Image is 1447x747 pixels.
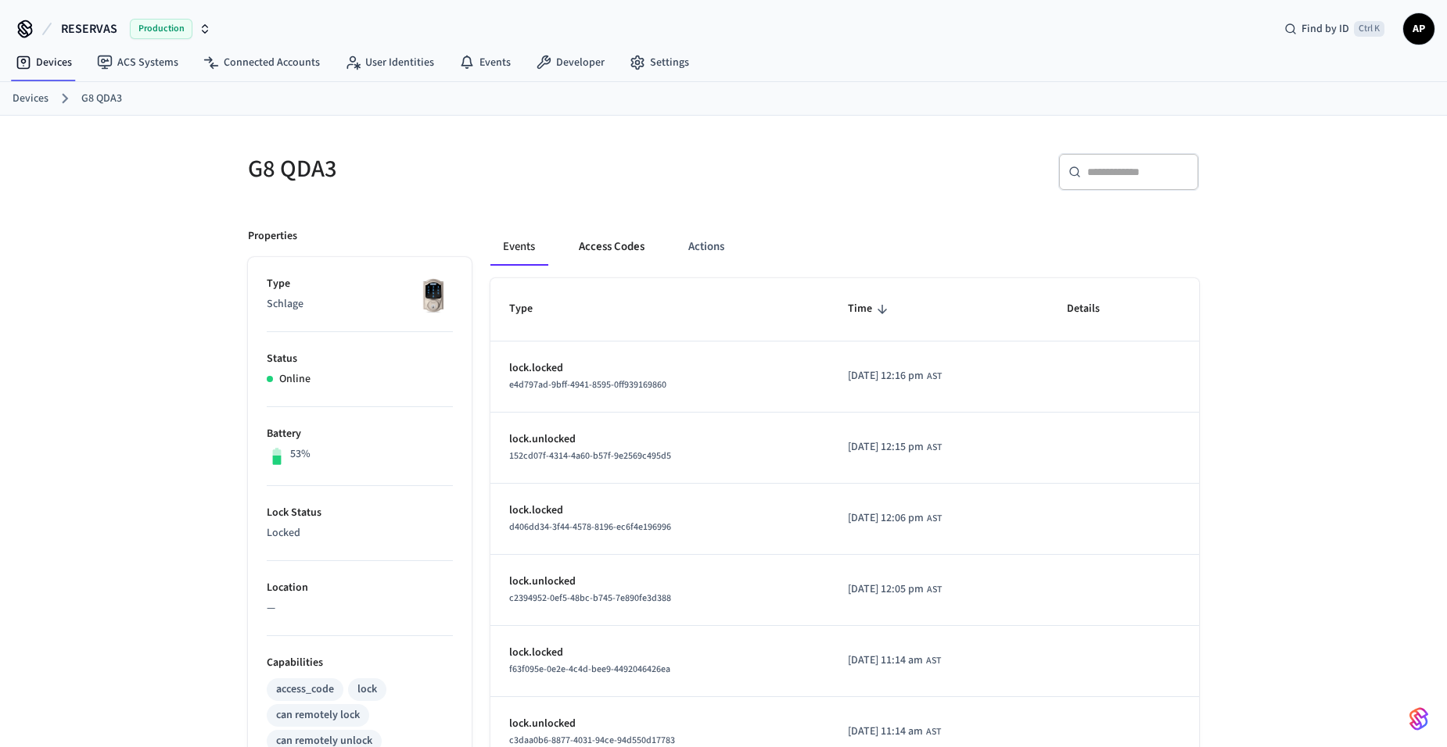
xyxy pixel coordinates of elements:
[848,439,924,456] span: [DATE] 12:15 pm
[926,725,941,739] span: AST
[509,716,810,732] p: lock.unlocked
[1067,297,1120,321] span: Details
[927,441,942,455] span: AST
[490,228,1199,266] div: ant example
[509,431,810,448] p: lock.unlocked
[509,574,810,590] p: lock.unlocked
[523,48,617,77] a: Developer
[509,592,671,605] span: c2394952-0ef5-48bc-b745-7e890fe3d388
[509,378,666,391] span: e4d797ad-9bff-4941-8595-0ff939169860
[1354,21,1384,37] span: Ctrl K
[1272,15,1397,43] div: Find by IDCtrl K
[509,734,675,747] span: c3daa0b6-8877-4031-94ce-94d550d17783
[267,600,453,617] p: —
[509,663,670,676] span: f63f095e-0e2e-4c4d-bee9-4492046426ea
[848,581,924,598] span: [DATE] 12:05 pm
[357,681,377,698] div: lock
[267,276,453,292] p: Type
[267,296,453,313] p: Schlage
[848,510,942,527] div: America/Santo_Domingo
[927,370,942,384] span: AST
[332,48,447,77] a: User Identities
[848,652,923,669] span: [DATE] 11:14 am
[13,91,48,107] a: Devices
[267,351,453,367] p: Status
[490,228,548,266] button: Events
[447,48,523,77] a: Events
[130,19,192,39] span: Production
[267,505,453,521] p: Lock Status
[509,297,553,321] span: Type
[617,48,702,77] a: Settings
[848,368,942,384] div: America/Santo_Domingo
[848,439,942,456] div: America/Santo_Domingo
[267,525,453,541] p: Locked
[279,371,311,388] p: Online
[248,228,297,245] p: Properties
[927,583,942,597] span: AST
[848,368,924,384] span: [DATE] 12:16 pm
[267,580,453,596] p: Location
[848,652,941,669] div: America/Santo_Domingo
[1403,13,1434,45] button: AP
[267,655,453,671] p: Capabilities
[509,645,810,661] p: lock.locked
[1302,21,1349,37] span: Find by ID
[414,276,453,315] img: Schlage Sense Smart Deadbolt with Camelot Trim, Front
[509,502,810,519] p: lock.locked
[848,724,941,740] div: America/Santo_Domingo
[509,520,671,534] span: d406dd34-3f44-4578-8196-ec6f4e196996
[676,228,737,266] button: Actions
[84,48,191,77] a: ACS Systems
[3,48,84,77] a: Devices
[61,20,117,38] span: RESERVAS
[248,153,714,185] h5: G8 QDA3
[848,581,942,598] div: America/Santo_Domingo
[191,48,332,77] a: Connected Accounts
[848,510,924,527] span: [DATE] 12:06 pm
[566,228,657,266] button: Access Codes
[267,426,453,442] p: Battery
[81,91,122,107] a: G8 QDA3
[926,654,941,668] span: AST
[927,512,942,526] span: AST
[509,360,810,377] p: lock.locked
[848,724,923,740] span: [DATE] 11:14 am
[1409,706,1428,731] img: SeamLogoGradient.69752ec5.svg
[509,449,671,463] span: 152cd07f-4314-4a60-b57f-9e2569c495d5
[276,681,334,698] div: access_code
[276,707,360,724] div: can remotely lock
[1405,15,1433,43] span: AP
[848,297,892,321] span: Time
[290,446,311,463] p: 53%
